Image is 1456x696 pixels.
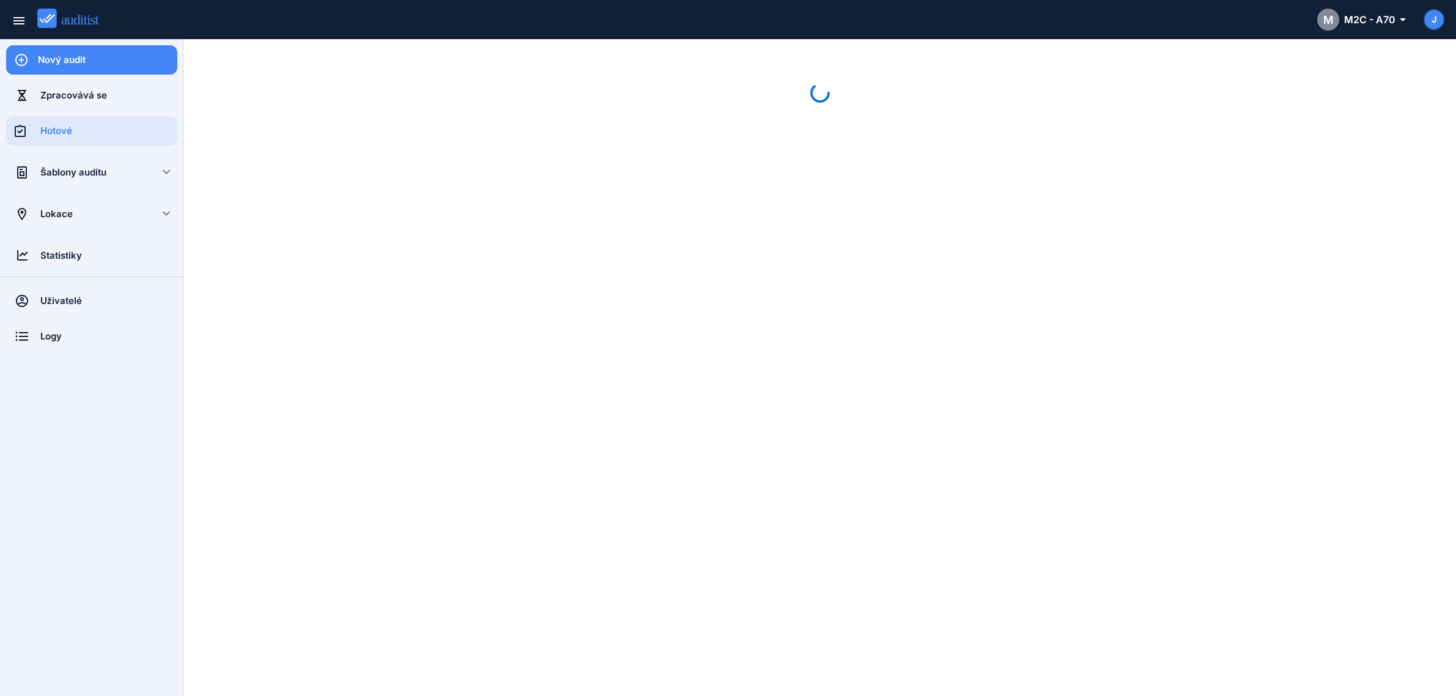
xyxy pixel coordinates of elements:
span: J [1432,13,1437,27]
a: Uživatelé [6,286,177,316]
i: keyboard_arrow_down [159,165,174,179]
button: J [1423,9,1445,31]
a: Zpracovává se [6,81,177,110]
div: Lokace [40,207,143,221]
a: Lokace [6,199,143,229]
a: Logy [6,322,177,351]
div: M2C - A70 [1317,9,1405,31]
img: auditist_logo_new.svg [37,9,110,29]
button: MM2C - A70 [1307,5,1414,34]
a: Statistiky [6,241,177,270]
div: Logy [40,330,177,343]
a: Hotové [6,116,177,146]
div: Šablony auditu [40,166,143,179]
div: Uživatelé [40,294,177,308]
div: Statistiky [40,249,177,262]
a: Šablony auditu [6,158,143,187]
i: menu [12,13,26,28]
span: M [1323,12,1334,28]
div: Hotové [40,124,177,138]
i: arrow_drop_down_outlined [1395,12,1405,27]
div: Zpracovává se [40,89,177,102]
div: Nový audit [38,53,177,67]
i: keyboard_arrow_down [159,206,174,221]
